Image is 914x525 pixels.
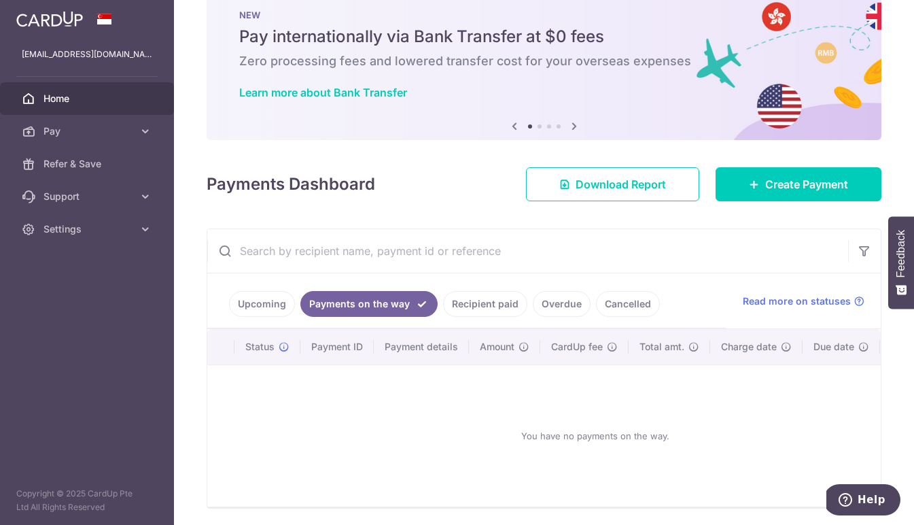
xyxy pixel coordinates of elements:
[596,291,660,317] a: Cancelled
[245,340,275,354] span: Status
[229,291,295,317] a: Upcoming
[743,294,851,308] span: Read more on statuses
[576,176,666,192] span: Download Report
[43,92,133,105] span: Home
[721,340,777,354] span: Charge date
[207,229,848,273] input: Search by recipient name, payment id or reference
[765,176,848,192] span: Create Payment
[888,216,914,309] button: Feedback - Show survey
[743,294,864,308] a: Read more on statuses
[526,167,699,201] a: Download Report
[43,157,133,171] span: Refer & Save
[43,190,133,203] span: Support
[300,329,374,365] th: Payment ID
[239,10,849,20] p: NEW
[43,222,133,236] span: Settings
[239,53,849,69] h6: Zero processing fees and lowered transfer cost for your overseas expenses
[826,484,900,518] iframe: Opens a widget where you can find more information
[480,340,514,354] span: Amount
[443,291,527,317] a: Recipient paid
[813,340,854,354] span: Due date
[374,329,469,365] th: Payment details
[43,124,133,138] span: Pay
[533,291,591,317] a: Overdue
[22,48,152,61] p: [EMAIL_ADDRESS][DOMAIN_NAME]
[551,340,603,354] span: CardUp fee
[239,86,407,99] a: Learn more about Bank Transfer
[207,172,375,197] h4: Payments Dashboard
[239,26,849,48] h5: Pay internationally via Bank Transfer at $0 fees
[300,291,438,317] a: Payments on the way
[716,167,881,201] a: Create Payment
[639,340,684,354] span: Total amt.
[16,11,83,27] img: CardUp
[895,230,907,277] span: Feedback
